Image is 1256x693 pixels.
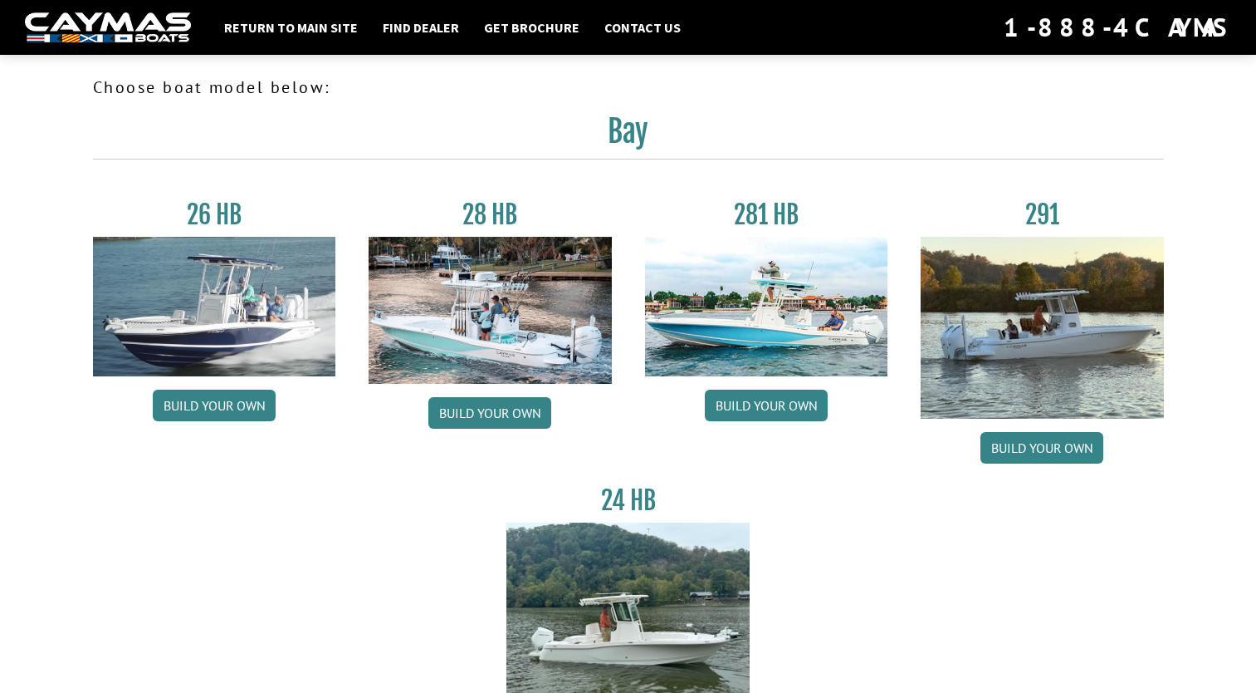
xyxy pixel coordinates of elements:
[369,199,612,230] h3: 28 HB
[921,237,1164,419] img: 291_Thumbnail.jpg
[216,17,366,38] a: Return to main site
[428,397,551,429] a: Build your own
[93,75,1164,100] p: Choose boat model below:
[25,12,191,43] img: white-logo-c9c8dbefe5ff5ceceb0f0178aa75bf4bb51f6bca0971e226c86eb53dfe498488.png
[1004,9,1231,46] div: 1-888-4CAYMAS
[153,390,276,421] a: Build your own
[476,17,588,38] a: Get Brochure
[596,17,689,38] a: Contact Us
[374,17,467,38] a: Find Dealer
[921,199,1164,230] h3: 291
[369,237,612,384] img: 28_hb_thumbnail_for_caymas_connect.jpg
[980,432,1103,464] a: Build your own
[645,199,888,230] h3: 281 HB
[506,485,750,516] h3: 24 HB
[93,237,336,376] img: 26_new_photo_resized.jpg
[93,113,1164,160] h2: Bay
[93,199,336,230] h3: 26 HB
[705,390,828,421] a: Build your own
[645,237,888,376] img: 28-hb-twin.jpg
